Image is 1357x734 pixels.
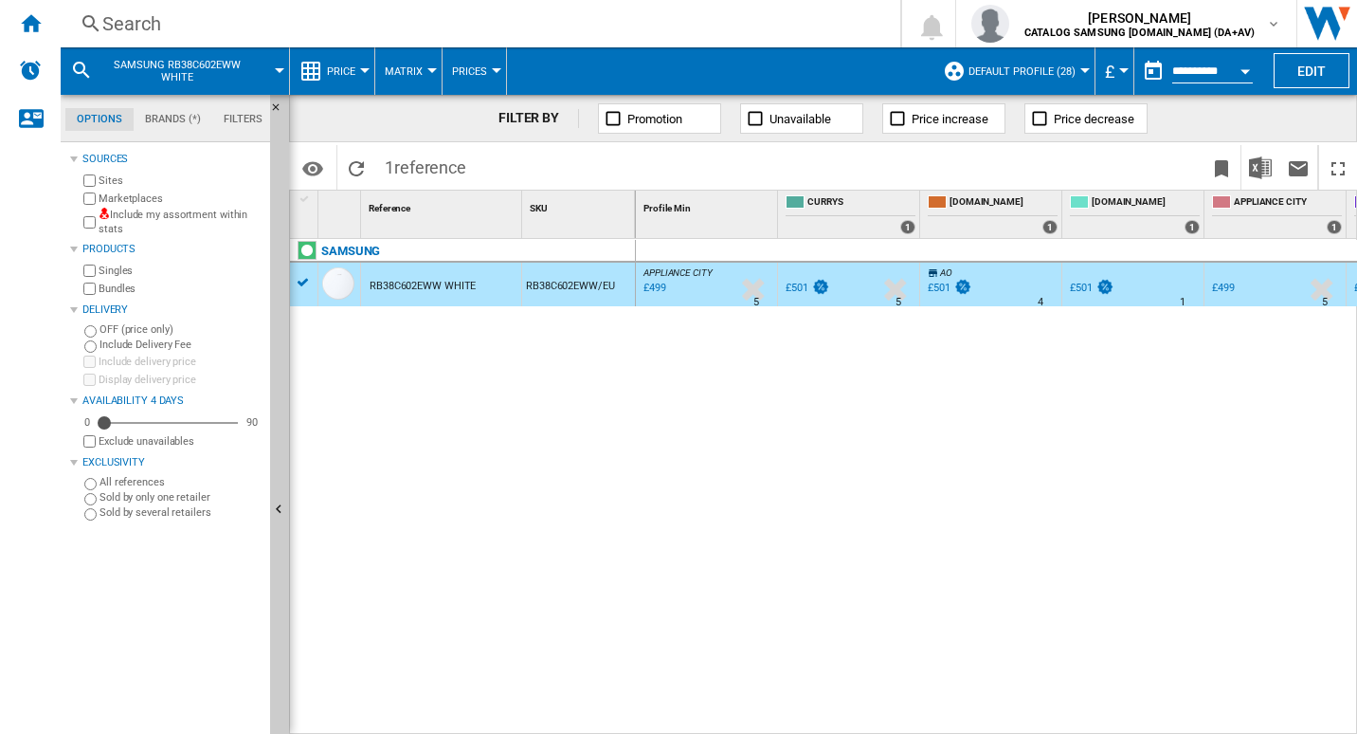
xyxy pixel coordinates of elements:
label: Sites [99,174,262,188]
div: 1 offers sold by CURRYS [900,220,915,234]
input: Marketplaces [83,193,96,205]
md-tab-item: Brands (*) [134,108,212,131]
span: SAMSUNG RB38C602EWW WHITE [100,59,253,83]
label: Singles [99,264,262,278]
div: £501 [786,282,808,294]
div: APPLIANCE CITY 1 offers sold by APPLIANCE CITY [1208,191,1346,238]
input: Sold by only one retailer [84,493,97,505]
div: £501 [1067,279,1114,298]
span: [DOMAIN_NAME] [950,195,1058,211]
div: Availability 4 Days [82,394,262,409]
span: SKU [530,203,548,213]
button: £ [1105,47,1124,95]
label: Bundles [99,282,262,296]
input: OFF (price only) [84,325,97,338]
input: Singles [83,265,96,277]
span: Default profile (28) [968,65,1076,78]
span: reference [394,157,466,177]
input: All references [84,478,97,490]
input: Include Delivery Fee [84,340,97,353]
input: Include delivery price [83,356,96,368]
span: APPLIANCE CITY [1234,195,1342,211]
button: Download in Excel [1241,145,1279,190]
div: 1 offers sold by AMAZON.CO.UK [1042,220,1058,234]
input: Bundles [83,283,96,295]
button: Prices [452,47,497,95]
label: Exclude unavailables [99,434,262,449]
span: Unavailable [769,112,831,126]
button: SAMSUNG RB38C602EWW WHITE [100,47,272,95]
span: Price increase [912,112,988,126]
div: £501 [1070,282,1093,294]
div: £499 [1209,279,1235,298]
div: Sort None [365,191,521,220]
input: Include my assortment within stats [83,211,96,234]
md-slider: Availability [99,413,238,432]
div: 1 offers sold by APPLIANCE CITY [1327,220,1342,234]
div: Sources [82,152,262,167]
div: CURRYS 1 offers sold by CURRYS [782,191,919,238]
div: £499 [1212,282,1235,294]
button: Open calendar [1228,51,1262,85]
div: Sort None [640,191,777,220]
label: Display delivery price [99,373,262,387]
md-tab-item: Options [65,108,134,131]
span: Promotion [627,112,682,126]
button: Bookmark this report [1203,145,1240,190]
input: Display delivery price [83,435,96,448]
button: Promotion [598,103,721,134]
span: Prices [452,65,487,78]
button: Default profile (28) [968,47,1085,95]
div: [DOMAIN_NAME] 1 offers sold by AMAZON.CO.UK [924,191,1061,238]
div: £501 [925,279,972,298]
span: [DOMAIN_NAME] [1092,195,1200,211]
img: promotionV3.png [811,279,830,295]
div: Delivery Time : 5 days [753,293,759,312]
div: Price [299,47,365,95]
div: [DOMAIN_NAME] 1 offers sold by AO.COM [1066,191,1203,238]
div: Default profile (28) [943,47,1085,95]
img: promotionV3.png [1095,279,1114,295]
span: AO [940,267,952,278]
span: CURRYS [807,195,915,211]
label: Marketplaces [99,192,262,206]
label: OFF (price only) [100,322,262,337]
span: Matrix [385,65,423,78]
div: SKU Sort None [526,191,635,220]
div: Exclusivity [82,455,262,470]
button: md-calendar [1134,52,1172,90]
div: Delivery Time : 1 day [1180,293,1185,312]
div: Click to filter on that brand [321,240,380,263]
label: Include my assortment within stats [99,208,262,237]
span: £ [1105,62,1114,82]
b: CATALOG SAMSUNG [DOMAIN_NAME] (DA+AV) [1024,27,1255,39]
div: RB38C602EWW WHITE [370,265,476,308]
span: Profile Min [643,203,691,213]
div: Delivery [82,303,262,318]
div: FILTER BY [498,109,579,128]
button: Price [327,47,365,95]
button: Send this report by email [1279,145,1317,190]
div: Last updated : Thursday, 28 August 2025 10:05 [641,279,666,298]
div: Sort None [322,191,360,220]
input: Sold by several retailers [84,508,97,521]
md-menu: Currency [1095,47,1134,95]
input: Display delivery price [83,374,96,386]
span: 1 [375,145,476,185]
button: Edit [1274,53,1349,88]
img: alerts-logo.svg [19,59,42,82]
div: Profile Min Sort None [640,191,777,220]
span: Reference [369,203,410,213]
input: Sites [83,174,96,187]
button: Unavailable [740,103,863,134]
img: excel-24x24.png [1249,156,1272,179]
img: mysite-not-bg-18x18.png [99,208,110,219]
div: 1 offers sold by AO.COM [1185,220,1200,234]
span: [PERSON_NAME] [1024,9,1255,28]
button: Price increase [882,103,1005,134]
button: Matrix [385,47,432,95]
